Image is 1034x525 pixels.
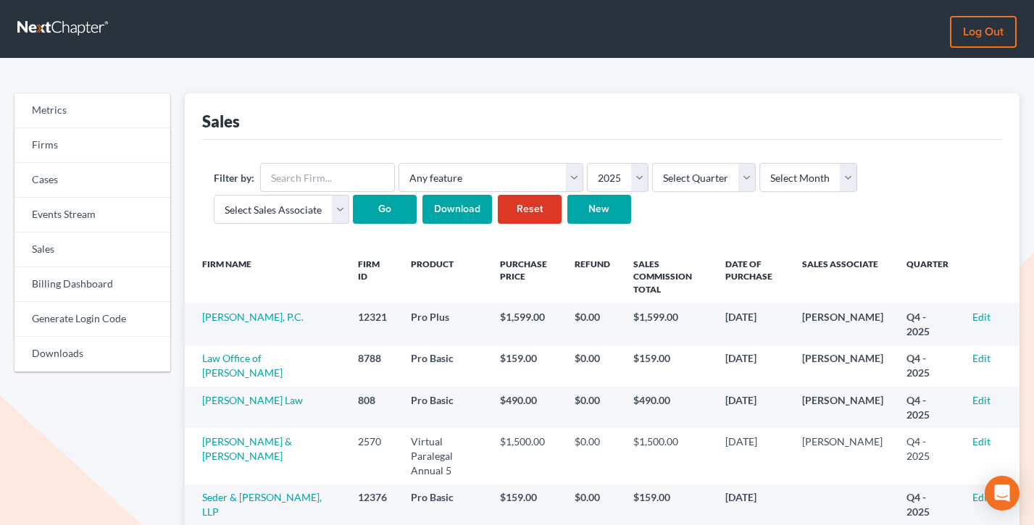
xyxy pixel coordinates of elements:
[895,303,961,345] td: Q4 - 2025
[622,387,714,428] td: $490.00
[14,267,170,302] a: Billing Dashboard
[791,428,895,484] td: [PERSON_NAME]
[567,195,631,224] a: New
[972,435,991,448] a: Edit
[714,250,791,303] th: Date of Purchase
[14,198,170,232] a: Events Stream
[185,250,346,303] th: Firm Name
[714,428,791,484] td: [DATE]
[895,387,961,428] td: Q4 - 2025
[14,337,170,371] a: Downloads
[202,394,303,406] a: [PERSON_NAME] Law
[791,303,895,345] td: [PERSON_NAME]
[14,232,170,267] a: Sales
[791,345,895,387] td: [PERSON_NAME]
[202,111,240,132] div: Sales
[972,311,991,323] a: Edit
[488,387,564,428] td: $490.00
[346,428,399,484] td: 2570
[622,303,714,345] td: $1,599.00
[488,250,564,303] th: Purchase Price
[622,250,714,303] th: Sales Commission Total
[622,345,714,387] td: $159.00
[346,250,399,303] th: Firm ID
[622,428,714,484] td: $1,500.00
[950,16,1017,48] a: Log out
[985,476,1020,511] div: Open Intercom Messenger
[895,345,961,387] td: Q4 - 2025
[895,250,961,303] th: Quarter
[563,250,622,303] th: Refund
[498,195,562,224] a: Reset
[14,93,170,128] a: Metrics
[399,303,488,345] td: Pro Plus
[714,303,791,345] td: [DATE]
[202,491,322,518] a: Seder & [PERSON_NAME], LLP
[791,387,895,428] td: [PERSON_NAME]
[399,250,488,303] th: Product
[563,345,622,387] td: $0.00
[422,195,492,224] input: Download
[563,303,622,345] td: $0.00
[714,387,791,428] td: [DATE]
[14,128,170,163] a: Firms
[346,345,399,387] td: 8788
[14,302,170,337] a: Generate Login Code
[346,303,399,345] td: 12321
[563,428,622,484] td: $0.00
[714,345,791,387] td: [DATE]
[14,163,170,198] a: Cases
[353,195,417,224] input: Go
[202,311,304,323] a: [PERSON_NAME], P.C.
[972,491,991,503] a: Edit
[563,387,622,428] td: $0.00
[399,345,488,387] td: Pro Basic
[488,345,564,387] td: $159.00
[488,428,564,484] td: $1,500.00
[260,163,395,192] input: Search Firm...
[488,303,564,345] td: $1,599.00
[202,435,292,462] a: [PERSON_NAME] & [PERSON_NAME]
[895,428,961,484] td: Q4 - 2025
[202,352,283,379] a: Law Office of [PERSON_NAME]
[346,387,399,428] td: 808
[399,428,488,484] td: Virtual Paralegal Annual 5
[972,394,991,406] a: Edit
[214,170,254,185] label: Filter by:
[399,387,488,428] td: Pro Basic
[791,250,895,303] th: Sales Associate
[972,352,991,364] a: Edit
